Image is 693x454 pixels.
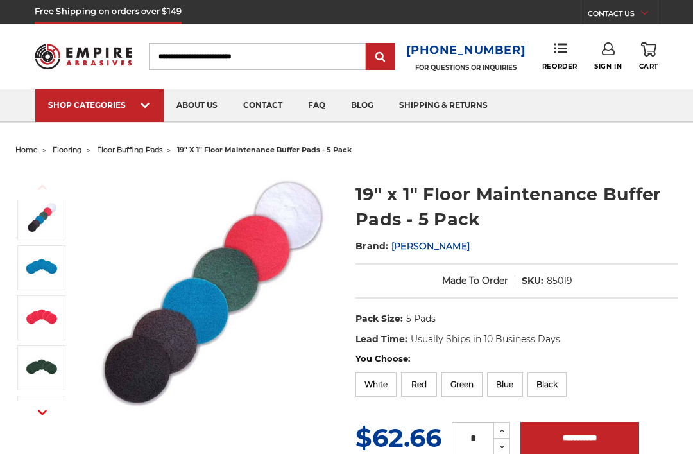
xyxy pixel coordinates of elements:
[542,62,577,71] span: Reorder
[26,302,58,334] img: 19" Red Floor Maintenance Buffer Pads - 5 Pack
[27,399,58,426] button: Next
[97,145,162,154] a: floor buffing pads
[639,42,658,71] a: Cart
[355,422,441,453] span: $62.66
[53,145,82,154] a: flooring
[177,145,352,154] span: 19" x 1" floor maintenance buffer pads - 5 pack
[355,333,407,346] dt: Lead Time:
[15,145,38,154] a: home
[588,6,658,24] a: CONTACT US
[230,89,295,122] a: contact
[522,274,543,288] dt: SKU:
[35,37,132,75] img: Empire Abrasives
[406,64,526,72] p: FOR QUESTIONS OR INQUIRIES
[48,100,151,110] div: SHOP CATEGORIES
[442,275,508,286] span: Made To Order
[368,44,393,70] input: Submit
[26,352,58,384] img: 19" Green Floor Maintenance Buffer Pads - 5 Pack
[355,353,678,365] label: You Choose:
[406,41,526,60] a: [PHONE_NUMBER]
[411,333,560,346] dd: Usually Ships in 10 Business Days
[295,89,338,122] a: faq
[338,89,386,122] a: blog
[547,274,572,288] dd: 85019
[355,240,389,252] span: Brand:
[27,173,58,201] button: Previous
[594,62,622,71] span: Sign In
[639,62,658,71] span: Cart
[355,312,403,326] dt: Pack Size:
[406,312,436,326] dd: 5 Pads
[164,89,230,122] a: about us
[391,240,470,252] a: [PERSON_NAME]
[26,202,58,234] img: 19" Floor Maintenance Buffer Pads - 5 Pack
[542,42,577,70] a: Reorder
[87,168,338,419] img: 19" Floor Maintenance Buffer Pads - 5 Pack
[26,252,58,284] img: 19" Blue Floor Maintenance Buffer Pads - 5 Pack
[386,89,501,122] a: shipping & returns
[355,182,678,232] h1: 19" x 1" Floor Maintenance Buffer Pads - 5 Pack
